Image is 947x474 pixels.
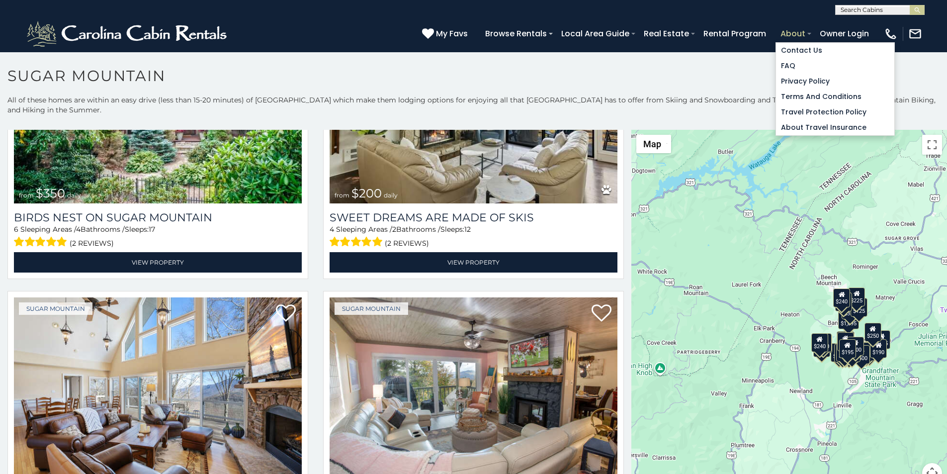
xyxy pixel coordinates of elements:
img: mail-regular-white.png [908,27,922,41]
div: $200 [847,337,864,356]
span: (2 reviews) [385,237,429,250]
div: $300 [837,332,854,351]
img: White-1-2.png [25,19,231,49]
span: 12 [464,225,471,234]
span: 2 [392,225,396,234]
a: Browse Rentals [480,25,552,42]
div: $175 [836,343,853,362]
a: Birds Nest On Sugar Mountain [14,211,302,224]
a: About Travel Insurance [776,120,894,135]
span: 4 [76,225,81,234]
span: 6 [14,225,18,234]
a: Add to favorites [276,303,296,324]
span: My Favs [436,27,468,40]
div: $1,095 [838,310,859,329]
span: daily [67,191,81,199]
span: from [335,191,349,199]
span: daily [384,191,398,199]
a: Sweet Dreams Are Made Of Skis [330,211,617,224]
a: Terms and Conditions [776,89,894,104]
a: FAQ [776,58,894,74]
a: View Property [330,252,617,273]
div: $190 [837,331,854,350]
a: Real Estate [639,25,694,42]
a: Add to favorites [592,303,611,324]
div: Sleeping Areas / Bathrooms / Sleeps: [14,224,302,250]
span: Map [643,139,661,149]
img: phone-regular-white.png [884,27,898,41]
a: About [775,25,810,42]
div: $250 [864,323,881,342]
a: My Favs [422,27,470,40]
div: $190 [870,339,887,358]
div: $240 [811,333,828,352]
a: Rental Program [698,25,771,42]
div: $195 [858,342,875,361]
a: Sugar Mountain [19,302,92,315]
div: $125 [851,298,867,317]
span: (2 reviews) [70,237,114,250]
button: Change map style [636,135,671,153]
span: $350 [36,186,65,200]
span: 17 [149,225,155,234]
a: Sugar Mountain [335,302,408,315]
div: $155 [835,344,852,363]
a: Contact Us [776,43,894,58]
span: 4 [330,225,334,234]
div: Sleeping Areas / Bathrooms / Sleeps: [330,224,617,250]
a: Local Area Guide [556,25,634,42]
a: Owner Login [815,25,874,42]
a: Privacy Policy [776,74,894,89]
a: View Property [14,252,302,273]
div: $195 [839,339,856,358]
div: $240 [834,288,851,307]
button: Toggle fullscreen view [922,135,942,155]
span: $200 [351,186,382,200]
div: $155 [873,330,890,349]
a: Travel Protection Policy [776,104,894,120]
span: from [19,191,34,199]
div: $225 [849,287,865,306]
